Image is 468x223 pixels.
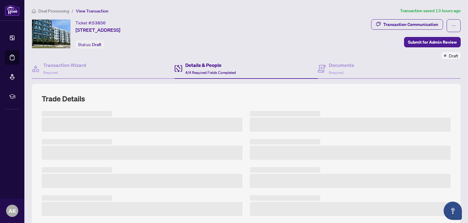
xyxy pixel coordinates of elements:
button: Submit for Admin Review [404,37,461,47]
button: Open asap [444,202,462,220]
h4: Transaction Wizard [43,61,86,69]
h4: Details & People [185,61,236,69]
span: [STREET_ADDRESS] [76,26,120,34]
span: ellipsis [452,24,456,28]
button: Transaction Communication [371,19,443,30]
div: Status: [76,40,104,49]
span: Submit for Admin Review [408,37,457,47]
img: logo [5,5,19,16]
article: Transaction saved 13 hours ago [400,7,461,14]
h2: Trade Details [42,94,451,104]
li: / [72,7,73,14]
span: 4/4 Required Fields Completed [185,70,236,75]
span: Draft [449,52,458,59]
span: home [32,9,36,13]
span: Draft [92,42,101,47]
div: Ticket #: [76,19,106,26]
div: Transaction Communication [383,20,438,29]
span: View Transaction [76,8,108,14]
img: IMG-W12404866_1.jpg [32,20,70,48]
span: AK [9,207,16,215]
span: 53856 [92,20,106,26]
span: Deal Processing [38,8,69,14]
span: Required [329,70,343,75]
h4: Documents [329,61,354,69]
span: Required [43,70,58,75]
